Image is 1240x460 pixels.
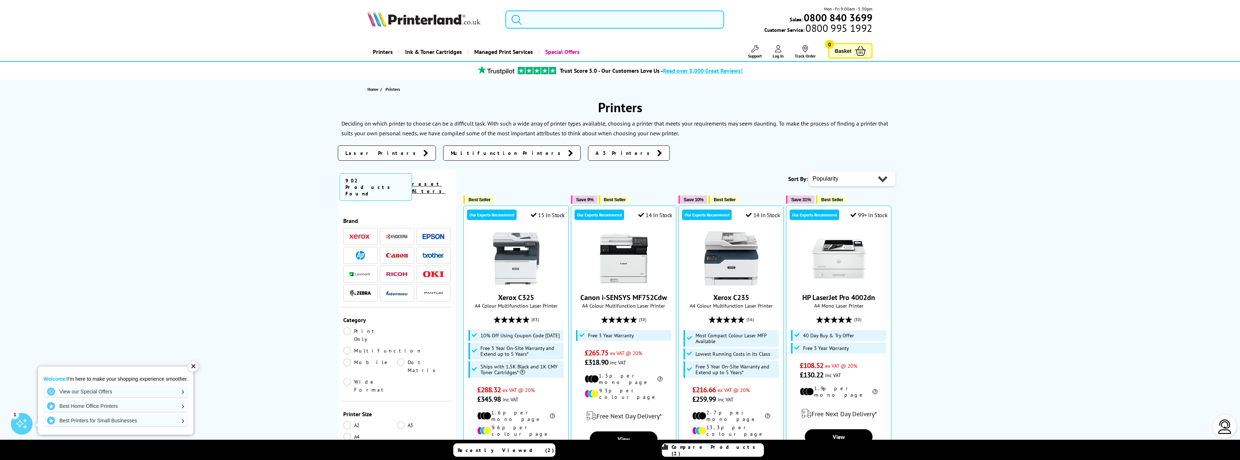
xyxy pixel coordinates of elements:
span: Free 3 Year On-Site Warranty and Extend up to 5 Years* [695,364,777,375]
div: modal_delivery [575,406,672,426]
span: (56) [747,313,754,326]
img: Canon [386,253,408,258]
span: Best Seller [468,197,491,202]
span: A3 Printers [596,149,653,157]
a: A3 [397,421,451,429]
img: Canon i-SENSYS MF752Cdw [597,231,651,286]
div: ✕ [188,361,198,371]
span: £345.98 [477,394,501,404]
span: (83) [531,313,539,326]
span: (30) [854,313,861,326]
span: Multifunction Printers [451,149,564,157]
span: Save 31% [791,197,811,202]
div: 1 [11,410,19,418]
span: Sales: [790,16,803,23]
img: trustpilot rating [474,66,518,75]
a: Multifunction Printers [443,145,581,161]
a: Epson [423,232,444,241]
a: Pantum [423,288,444,297]
a: A2 [343,421,397,429]
span: A4 Colour Multifunction Laser Printer [682,302,780,309]
span: A4 Mono Laser Printer [790,302,887,309]
li: 1.9p per mono page [800,385,878,398]
span: Ink & Toner Cartridges [405,43,462,61]
img: HP [356,251,365,260]
a: Wide Format [343,378,397,394]
a: Xerox C235 [704,280,758,287]
button: Best Seller [816,195,847,204]
a: Xerox C235 [713,293,749,302]
img: Brother [423,253,444,258]
a: HP LaserJet Pro 4002dn [812,280,866,287]
span: £259.99 [692,394,716,404]
p: Deciding on which printer to choose can be a difficult task. With such a wide array of printer ty... [341,120,777,127]
a: Multifunction [343,347,422,355]
span: Customer Service: [764,25,872,33]
strong: Welcome! [43,376,67,382]
a: View our Special Offers [43,386,188,397]
a: Canon i-SENSYS MF752Cdw [597,280,651,287]
span: £130.22 [800,370,823,380]
img: Zebra [349,290,371,297]
div: Our Experts Recommend [467,210,517,220]
img: Kyocera [386,234,408,239]
img: user-headset-light.svg [1218,419,1232,434]
a: Canon [386,251,408,260]
img: Ricoh [386,272,408,276]
button: Save 10% [678,195,707,204]
div: 14 In Stock [746,211,780,219]
img: Xerox C325 [489,231,543,286]
a: Special Offers [538,43,585,61]
a: Compare Products (2) [662,443,764,457]
a: Xerox C325 [498,293,534,302]
span: inc VAT [610,359,626,366]
span: Basket [835,46,852,56]
span: Printers [386,86,400,92]
li: 9.6p per colour page [477,424,555,437]
span: Lowest Running Costs in its Class [695,351,770,357]
a: Basket 0 [828,43,873,59]
a: Ricoh [386,270,408,279]
p: To make the process of finding a printer that suits your own personal needs, we have compiled som... [341,120,888,137]
span: Free 3 Year Warranty [803,345,849,351]
a: Xerox C325 [489,280,543,287]
button: Save 31% [786,195,815,204]
span: £265.75 [585,348,608,358]
img: OKI [423,271,444,277]
span: Compare Products (2) [672,444,764,457]
span: inc VAT [825,372,841,379]
img: Intermec [386,291,408,296]
span: ex VAT @ 20% [503,387,535,393]
img: Printerland Logo [367,11,480,27]
a: Ink & Toner Cartridges [398,43,467,61]
img: Epson [423,234,444,239]
img: Xerox C235 [704,231,758,286]
a: Printerland Logo [367,11,496,28]
a: Laser Printers [338,145,436,161]
span: 0 [825,40,834,49]
img: Lexmark [349,272,371,277]
div: Our Experts Recommend [575,210,624,220]
span: Laser Printers [345,149,420,157]
button: Best Seller [599,195,630,204]
li: 9.3p per colour page [585,387,663,400]
div: Printer Size [343,410,451,418]
button: Save 9% [571,195,597,204]
img: Xerox [349,234,371,239]
span: Free 3 Year Warranty [588,333,634,338]
span: inc VAT [503,396,518,403]
img: trustpilot rating [518,67,556,74]
a: Track Order [795,45,816,59]
a: Canon i-SENSYS MF752Cdw [580,293,667,302]
div: 14 In Stock [638,211,672,219]
a: Brother [423,251,444,260]
a: HP LaserJet Pro 4002dn [802,293,875,302]
span: Read over 8,000 Great Reviews! [663,67,743,74]
a: Mobile [343,358,397,374]
span: Best Seller [714,197,736,202]
span: £288.32 [477,385,501,394]
p: I'm here to make your shopping experience smoother. [43,376,188,382]
li: 1.6p per mono page [477,409,555,422]
span: £216.66 [692,385,716,394]
a: HP [349,251,371,260]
